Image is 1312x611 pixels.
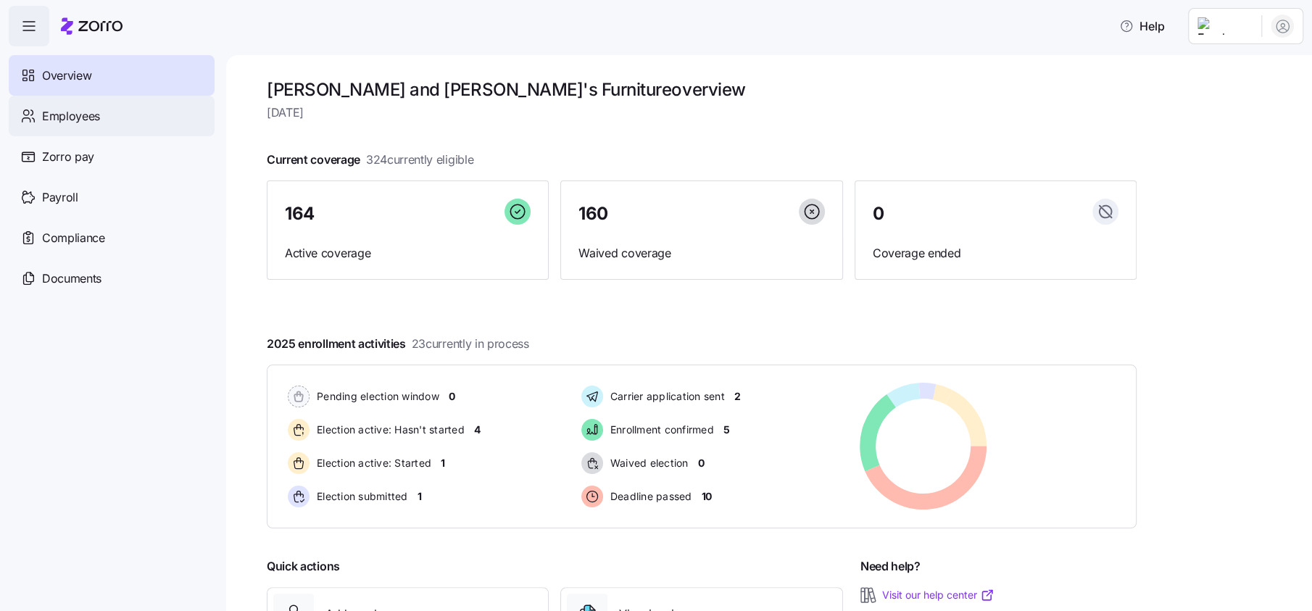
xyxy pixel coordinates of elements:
span: Deadline passed [606,489,692,504]
span: 324 currently eligible [366,151,473,169]
span: Payroll [42,188,78,207]
span: 160 [578,205,608,223]
span: Need help? [860,557,921,575]
span: 1 [441,456,445,470]
span: Election submitted [312,489,408,504]
span: [DATE] [267,104,1137,122]
span: 2 [734,389,741,404]
a: Overview [9,55,215,96]
span: Waived coverage [578,244,824,262]
span: 4 [474,423,481,437]
span: Zorro pay [42,148,94,166]
span: Quick actions [267,557,340,575]
span: 1 [418,489,422,504]
button: Help [1108,12,1176,41]
a: Payroll [9,177,215,217]
span: 0 [697,456,704,470]
span: 23 currently in process [412,335,529,353]
span: Employees [42,107,100,125]
span: Coverage ended [873,244,1118,262]
span: 164 [285,205,315,223]
img: Employer logo [1197,17,1250,35]
span: Help [1119,17,1165,35]
span: Carrier application sent [606,389,725,404]
span: Active coverage [285,244,531,262]
span: Enrollment confirmed [606,423,714,437]
span: Overview [42,67,91,85]
span: 10 [701,489,711,504]
span: Election active: Hasn't started [312,423,465,437]
span: Current coverage [267,151,473,169]
span: 2025 enrollment activities [267,335,529,353]
a: Compliance [9,217,215,258]
span: 0 [449,389,455,404]
a: Visit our help center [882,588,995,602]
span: Pending election window [312,389,439,404]
span: 0 [873,205,884,223]
h1: [PERSON_NAME] and [PERSON_NAME]'s Furniture overview [267,78,1137,101]
span: Election active: Started [312,456,431,470]
a: Documents [9,258,215,299]
a: Zorro pay [9,136,215,177]
span: Documents [42,270,101,288]
span: Compliance [42,229,105,247]
a: Employees [9,96,215,136]
span: Waived election [606,456,689,470]
span: 5 [723,423,730,437]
